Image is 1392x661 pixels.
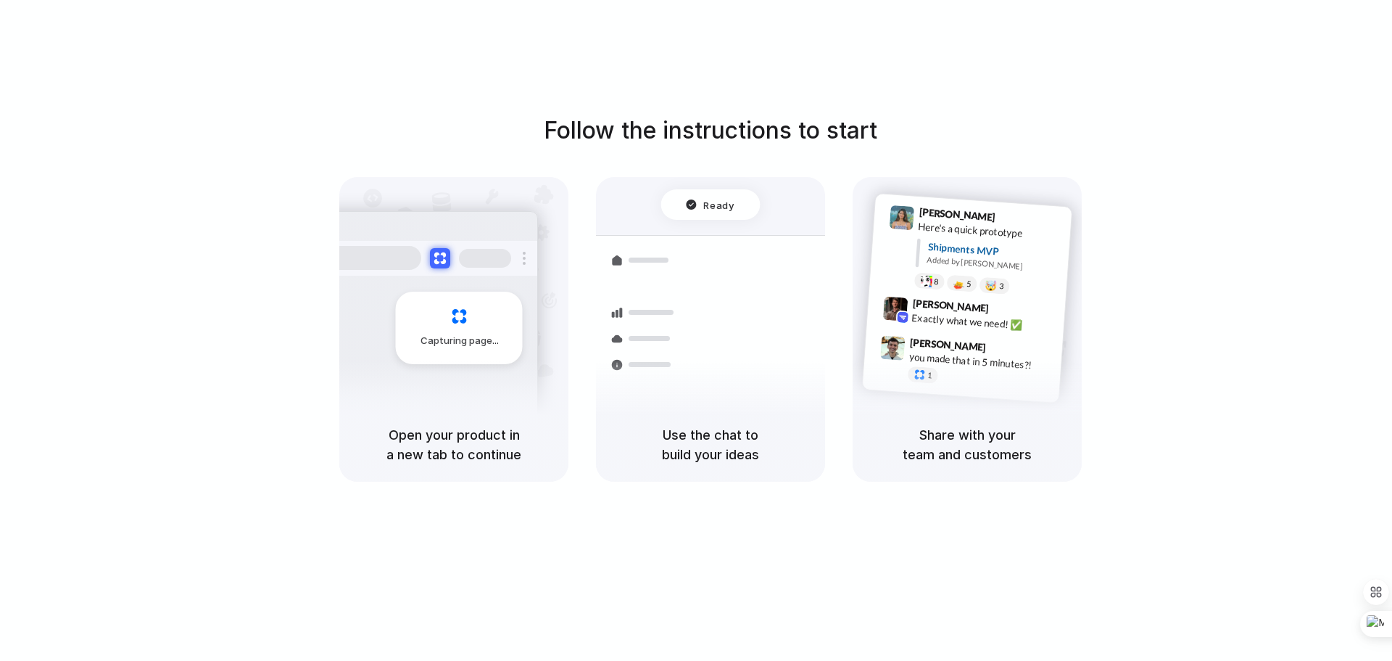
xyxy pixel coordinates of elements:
[927,254,1060,275] div: Added by [PERSON_NAME]
[927,371,932,379] span: 1
[910,334,987,356] span: [PERSON_NAME]
[966,280,971,288] span: 5
[993,302,1023,319] span: 9:42 AM
[870,425,1064,464] h5: Share with your team and customers
[420,334,501,348] span: Capturing page
[544,113,877,148] h1: Follow the instructions to start
[912,295,989,316] span: [PERSON_NAME]
[999,282,1004,290] span: 3
[990,341,1020,358] span: 9:47 AM
[613,425,808,464] h5: Use the chat to build your ideas
[911,310,1056,334] div: Exactly what we need! ✅
[918,219,1063,244] div: Here's a quick prototype
[919,204,995,225] span: [PERSON_NAME]
[908,349,1053,374] div: you made that in 5 minutes?!
[1000,211,1029,229] span: 9:41 AM
[357,425,551,464] h5: Open your product in a new tab to continue
[927,239,1061,263] div: Shipments MVP
[934,278,939,286] span: 8
[985,280,998,291] div: 🤯
[704,197,734,212] span: Ready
